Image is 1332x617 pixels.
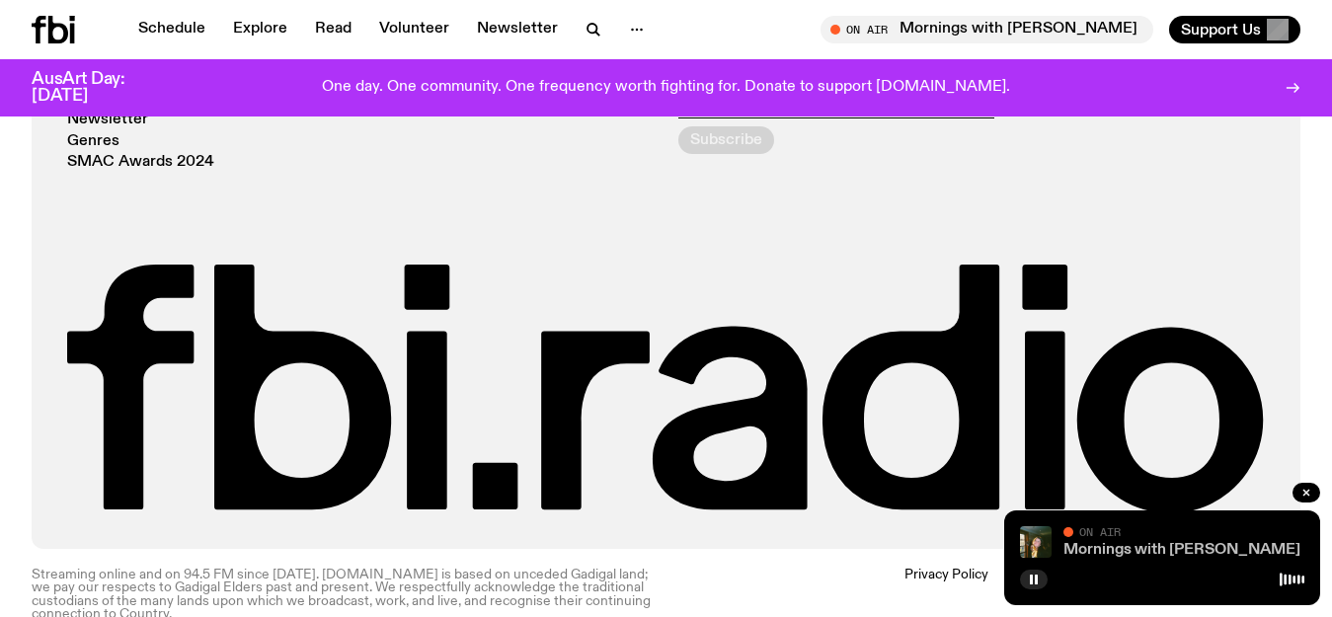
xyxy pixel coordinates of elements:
a: SMAC Awards 2024 [67,155,214,170]
a: Newsletter [465,16,570,43]
img: Freya smiles coyly as she poses for the image. [1020,526,1052,558]
button: Subscribe [678,126,774,154]
a: Volunteer [367,16,461,43]
a: Newsletter [67,113,148,127]
p: One day. One community. One frequency worth fighting for. Donate to support [DOMAIN_NAME]. [322,79,1010,97]
button: Support Us [1169,16,1300,43]
span: Support Us [1181,21,1261,39]
a: Genres [67,134,119,149]
a: Read [303,16,363,43]
span: On Air [1079,525,1121,538]
button: On AirMornings with [PERSON_NAME] [821,16,1153,43]
a: Schedule [126,16,217,43]
a: Mornings with [PERSON_NAME] [1063,542,1300,558]
a: Explore [221,16,299,43]
h3: AusArt Day: [DATE] [32,71,158,105]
